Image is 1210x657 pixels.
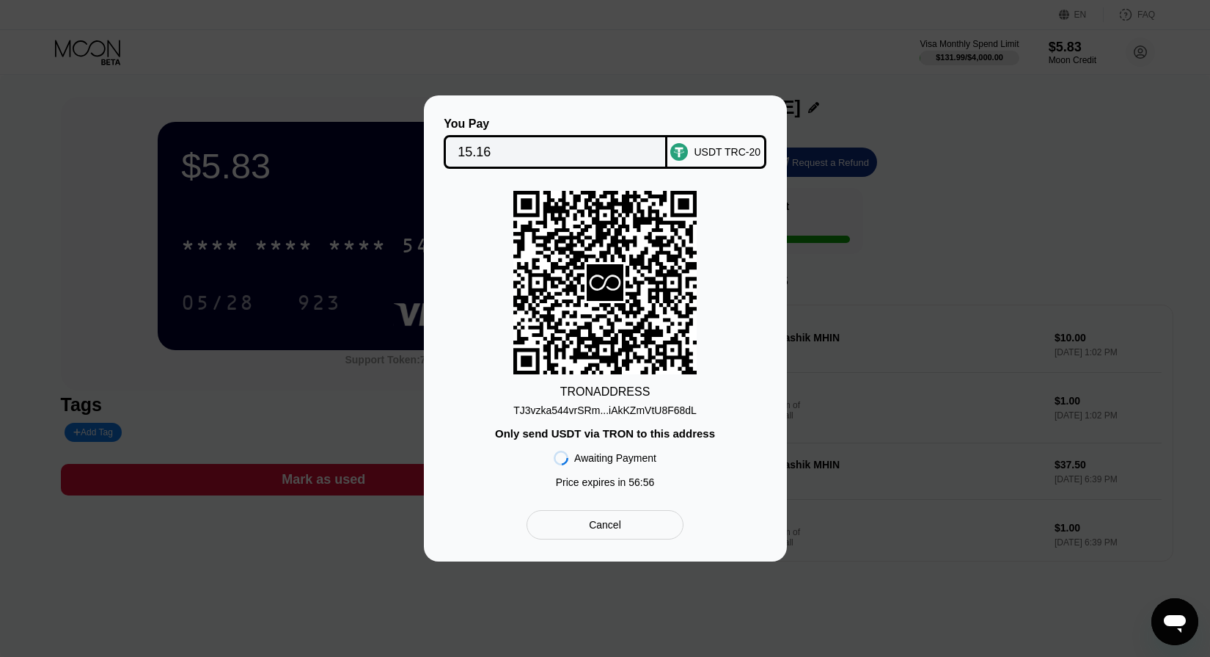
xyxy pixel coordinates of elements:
[694,146,760,158] div: USDT TRC-20
[444,117,667,131] div: You Pay
[513,399,697,416] div: TJ3vzka544vrSRm...iAkKZmVtU8F68dL
[589,518,621,531] div: Cancel
[556,476,655,488] div: Price expires in
[446,117,765,169] div: You PayUSDT TRC-20
[574,452,656,464] div: Awaiting Payment
[628,476,654,488] span: 56 : 56
[527,510,683,540] div: Cancel
[1151,598,1198,645] iframe: Button to launch messaging window
[560,385,650,399] div: TRON ADDRESS
[495,427,715,440] div: Only send USDT via TRON to this address
[513,404,697,416] div: TJ3vzka544vrSRm...iAkKZmVtU8F68dL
